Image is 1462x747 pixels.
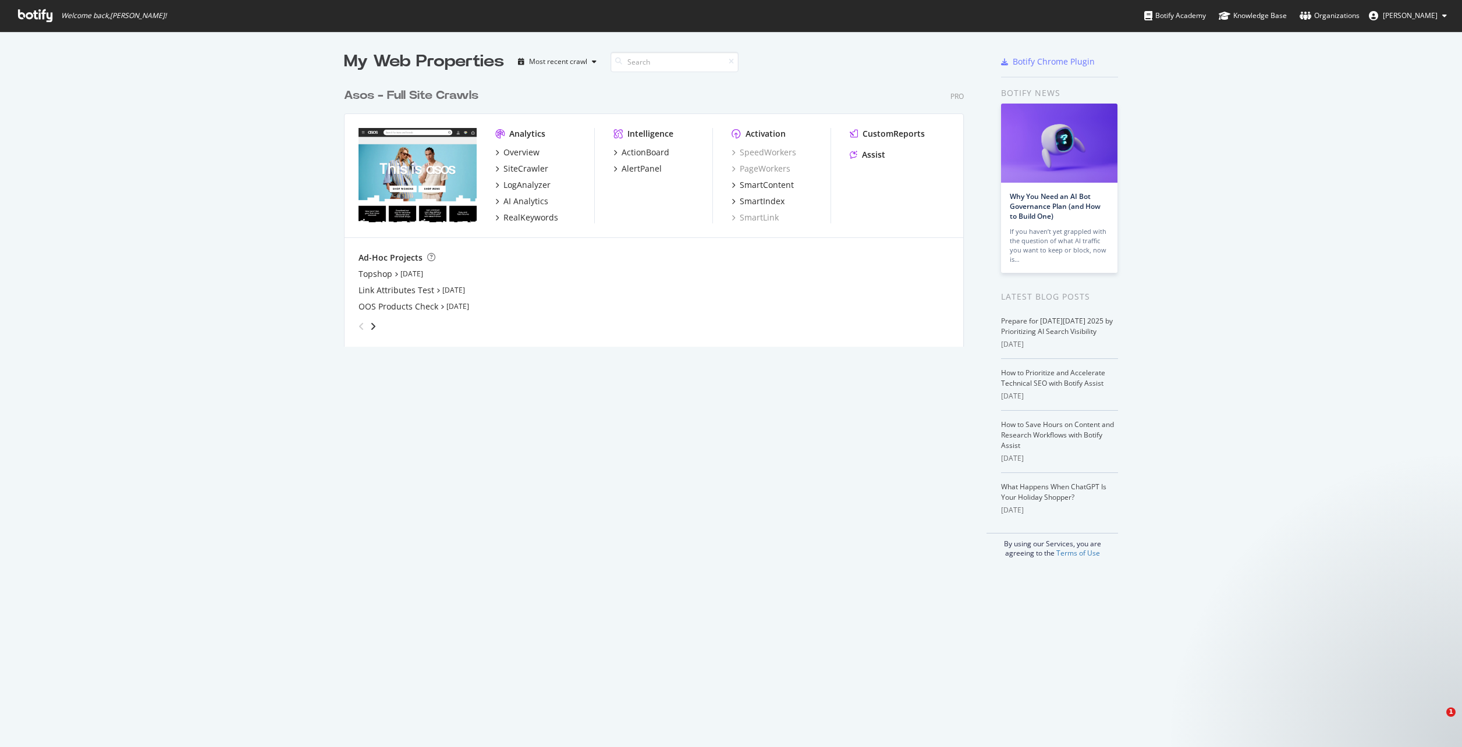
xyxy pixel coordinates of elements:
[1001,290,1118,303] div: Latest Blog Posts
[622,163,662,175] div: AlertPanel
[359,268,392,280] a: Topshop
[359,252,423,264] div: Ad-Hoc Projects
[740,179,794,191] div: SmartContent
[503,179,551,191] div: LogAnalyzer
[627,128,673,140] div: Intelligence
[1001,104,1117,183] img: Why You Need an AI Bot Governance Plan (and How to Build One)
[987,533,1118,558] div: By using our Services, you are agreeing to the
[740,195,785,207] div: SmartIndex
[503,212,558,223] div: RealKeywords
[503,195,548,207] div: AI Analytics
[1010,191,1101,221] a: Why You Need an AI Bot Governance Plan (and How to Build One)
[1001,56,1095,67] a: Botify Chrome Plugin
[1422,707,1450,735] iframe: Intercom live chat
[369,321,377,332] div: angle-right
[495,212,558,223] a: RealKeywords
[344,50,504,73] div: My Web Properties
[613,147,669,158] a: ActionBoard
[1001,316,1113,336] a: Prepare for [DATE][DATE] 2025 by Prioritizing AI Search Visibility
[1010,227,1109,264] div: If you haven’t yet grappled with the question of what AI traffic you want to keep or block, now is…
[529,58,587,65] div: Most recent crawl
[503,147,540,158] div: Overview
[862,149,885,161] div: Assist
[1144,10,1206,22] div: Botify Academy
[442,285,465,295] a: [DATE]
[1001,339,1118,350] div: [DATE]
[1001,391,1118,401] div: [DATE]
[863,128,925,140] div: CustomReports
[344,87,483,104] a: Asos - Full Site Crawls
[611,52,739,72] input: Search
[495,195,548,207] a: AI Analytics
[1001,368,1105,388] a: How to Prioritize and Accelerate Technical SEO with Botify Assist
[503,163,548,175] div: SiteCrawler
[359,301,438,312] a: OOS Products Check
[1013,56,1095,67] div: Botify Chrome Plugin
[495,163,548,175] a: SiteCrawler
[359,284,434,296] a: Link Attributes Test
[850,149,885,161] a: Assist
[732,163,790,175] a: PageWorkers
[495,179,551,191] a: LogAnalyzer
[495,147,540,158] a: Overview
[1219,10,1287,22] div: Knowledge Base
[344,73,973,347] div: grid
[1001,482,1106,502] a: What Happens When ChatGPT Is Your Holiday Shopper?
[746,128,786,140] div: Activation
[850,128,925,140] a: CustomReports
[1001,87,1118,99] div: Botify news
[61,11,166,20] span: Welcome back, [PERSON_NAME] !
[732,179,794,191] a: SmartContent
[1360,6,1456,25] button: [PERSON_NAME]
[950,91,964,101] div: Pro
[1001,419,1114,450] a: How to Save Hours on Content and Research Workflows with Botify Assist
[1383,10,1438,20] span: Marvin Attard
[400,269,423,279] a: [DATE]
[344,87,478,104] div: Asos - Full Site Crawls
[1001,453,1118,464] div: [DATE]
[1001,505,1118,515] div: [DATE]
[509,128,545,140] div: Analytics
[359,128,477,222] img: www.asos.com
[513,52,601,71] button: Most recent crawl
[354,317,369,336] div: angle-left
[446,301,469,311] a: [DATE]
[1300,10,1360,22] div: Organizations
[732,147,796,158] a: SpeedWorkers
[613,163,662,175] a: AlertPanel
[732,195,785,207] a: SmartIndex
[1446,707,1456,717] span: 1
[622,147,669,158] div: ActionBoard
[732,212,779,223] a: SmartLink
[1056,548,1100,558] a: Terms of Use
